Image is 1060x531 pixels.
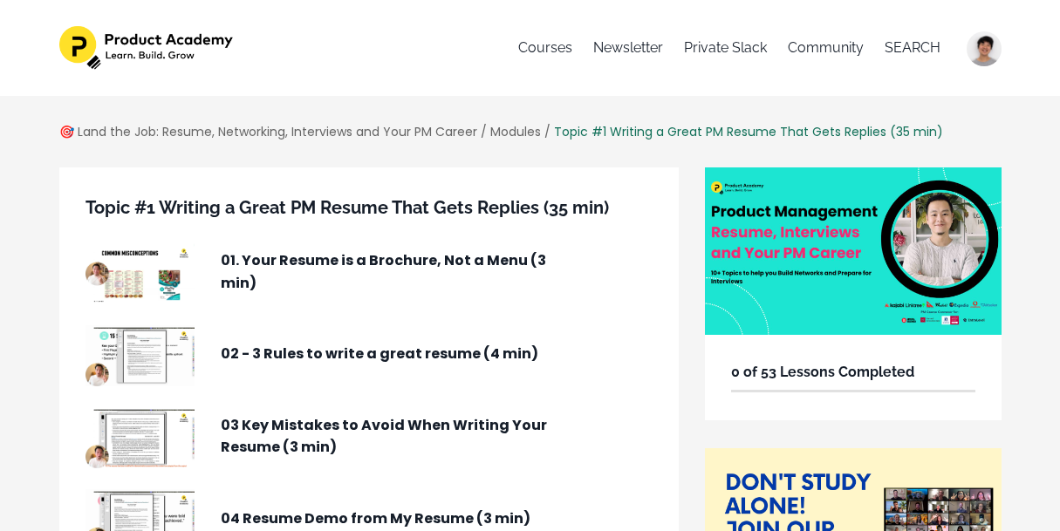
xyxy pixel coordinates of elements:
p: 02 - 3 Rules to write a great resume (4 min) [221,343,570,365]
img: 71d6651-851-de8c-a7a-cc5b3a278eea_40dce1ed0d00c6dc31e7fc025cf3f2bf868da0b6.jpg [85,242,195,303]
p: 04 Resume Demo from My Resume (3 min) [221,507,570,530]
img: abd6ebf2febcb288ebd920ea44da70f9 [967,31,1002,66]
div: / [544,122,551,141]
a: 01. Your Resume is a Brochure, Not a Menu (3 min) [85,242,653,303]
a: Community [788,26,864,70]
h5: Topic #1 Writing a Great PM Resume That Gets Replies (35 min) [85,194,653,221]
img: efece1be-ef2b-4a25-b28b-a2e34be16b09.jpg [85,325,195,386]
a: 🎯 Land the Job: Resume, Networking, Interviews and Your PM Career [59,123,477,140]
a: 03 Key Mistakes to Avoid When Writing Your Resume (3 min) [85,407,653,468]
img: 27ec826-c42b-1fdd-471c-6c78b547101_582dc3fb-c1b0-4259-95ab-5487f20d86c3.png [59,26,236,70]
p: 03 Key Mistakes to Avoid When Writing Your Resume (3 min) [221,414,570,459]
a: 02 - 3 Rules to write a great resume (4 min) [85,325,653,386]
div: Topic #1 Writing a Great PM Resume That Gets Replies (35 min) [554,122,943,141]
a: Courses [518,26,572,70]
img: 47fc86-8f11-752b-55fd-4f2db13bab1f_13.png [705,167,1002,334]
img: e4d4e3-78f8-310-2ef5-8c4d6681d020_af2ccc0e1c1163561680f616530589f8ddbe5806.jpg [85,407,195,468]
p: 01. Your Resume is a Brochure, Not a Menu (3 min) [221,249,570,294]
a: Modules [490,123,541,140]
div: / [481,122,487,141]
a: Private Slack [684,26,767,70]
a: SEARCH [885,26,940,70]
a: Newsletter [593,26,663,70]
h6: 0 of 53 Lessons Completed [731,361,975,384]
